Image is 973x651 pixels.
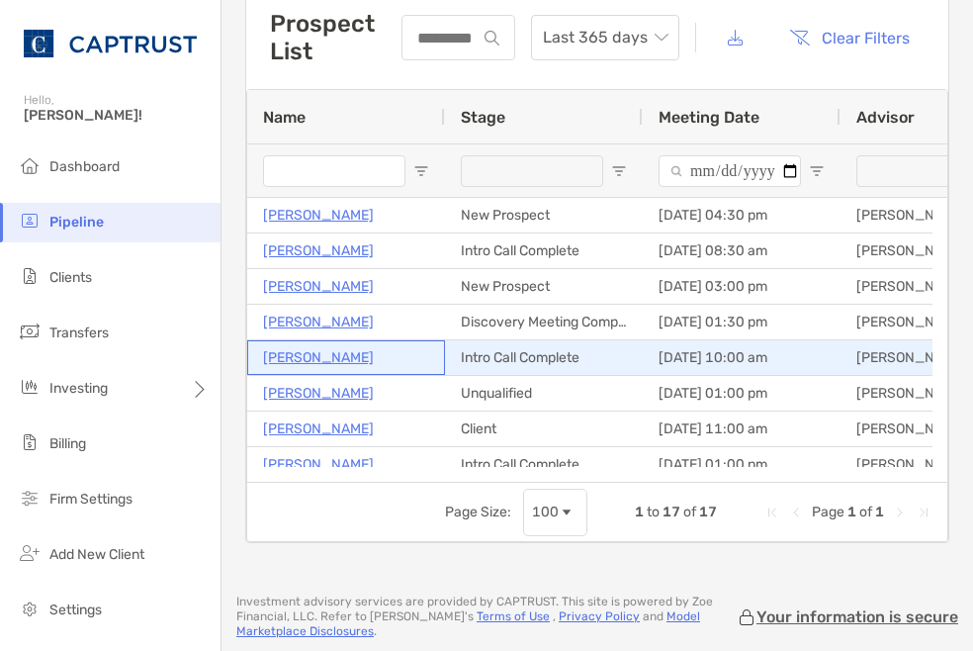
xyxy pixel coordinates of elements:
div: New Prospect [445,198,643,232]
span: [PERSON_NAME]! [24,107,209,124]
p: Your information is secure [756,607,958,626]
a: [PERSON_NAME] [263,345,374,370]
a: [PERSON_NAME] [263,452,374,477]
div: [DATE] 01:30 pm [643,305,840,339]
a: Model Marketplace Disclosures [236,609,700,638]
span: Add New Client [49,546,144,563]
span: Meeting Date [659,108,759,127]
span: to [647,504,660,520]
img: add_new_client icon [18,541,42,565]
span: Stage [461,108,505,127]
span: Firm Settings [49,491,133,508]
div: Client [445,412,643,446]
div: Unqualified [445,376,643,411]
div: [DATE] 01:00 pm [643,376,840,411]
img: settings icon [18,597,42,620]
span: Name [263,108,306,127]
span: 17 [663,504,680,520]
img: transfers icon [18,320,42,343]
input: Name Filter Input [263,155,405,187]
img: firm-settings icon [18,486,42,510]
button: Open Filter Menu [611,163,627,179]
a: [PERSON_NAME] [263,203,374,228]
a: [PERSON_NAME] [263,274,374,299]
div: [DATE] 10:00 am [643,340,840,375]
div: Next Page [892,505,908,520]
span: Billing [49,435,86,452]
span: Last 365 days [543,16,667,59]
span: Transfers [49,325,109,341]
a: [PERSON_NAME] [263,417,374,441]
span: of [859,504,872,520]
a: [PERSON_NAME] [263,381,374,406]
div: 100 [532,504,559,520]
div: Intro Call Complete [445,340,643,375]
span: Pipeline [49,214,104,231]
div: Last Page [916,505,931,520]
div: [DATE] 04:30 pm [643,198,840,232]
span: Clients [49,269,92,286]
span: Dashboard [49,158,120,175]
span: 1 [847,504,856,520]
div: New Prospect [445,269,643,304]
a: [PERSON_NAME] [263,310,374,334]
div: Page Size: [445,504,511,520]
span: Page [812,504,844,520]
button: Open Filter Menu [809,163,825,179]
span: Settings [49,602,102,618]
div: First Page [764,505,780,520]
div: Page Size [523,489,587,536]
div: Intro Call Complete [445,447,643,482]
div: [DATE] 11:00 am [643,412,840,446]
span: 1 [875,504,884,520]
span: 17 [699,504,717,520]
div: Previous Page [788,505,804,520]
img: input icon [485,31,499,46]
div: [DATE] 01:00 pm [643,447,840,482]
h3: Prospect List [270,10,401,65]
img: billing icon [18,430,42,454]
input: Meeting Date Filter Input [659,155,801,187]
span: 1 [635,504,644,520]
a: Terms of Use [477,609,550,623]
div: [DATE] 08:30 am [643,233,840,268]
span: Advisor [856,108,915,127]
img: CAPTRUST Logo [24,8,197,79]
div: Intro Call Complete [445,233,643,268]
a: [PERSON_NAME] [263,238,374,263]
a: Privacy Policy [559,609,640,623]
button: Open Filter Menu [413,163,429,179]
img: investing icon [18,375,42,399]
div: Discovery Meeting Complete [445,305,643,339]
img: clients icon [18,264,42,288]
span: of [683,504,696,520]
img: pipeline icon [18,209,42,232]
span: Investing [49,380,108,397]
img: dashboard icon [18,153,42,177]
button: Clear Filters [774,16,925,59]
p: Investment advisory services are provided by CAPTRUST . This site is powered by Zoe Financial, LL... [236,595,737,639]
div: [DATE] 03:00 pm [643,269,840,304]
